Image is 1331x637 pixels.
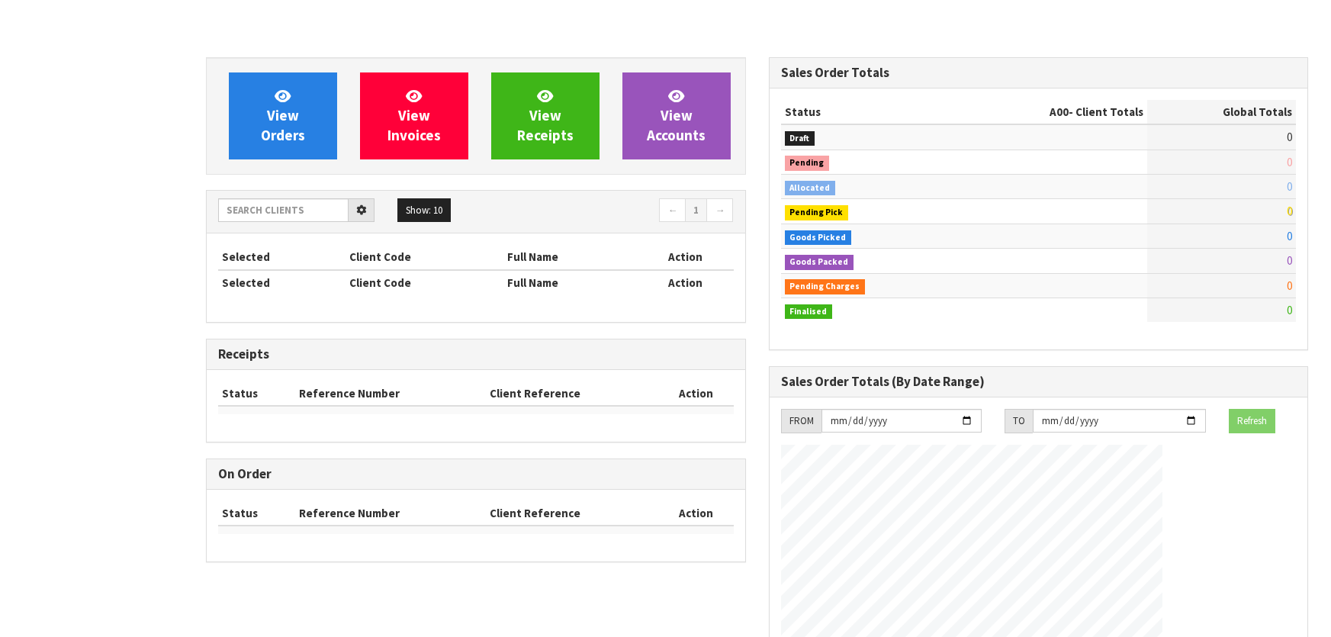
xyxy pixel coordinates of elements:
th: Action [659,381,733,406]
span: 0 [1287,278,1292,293]
span: View Accounts [647,87,706,144]
button: Show: 10 [397,198,451,223]
span: 0 [1287,303,1292,317]
div: FROM [781,409,821,433]
th: Client Code [346,270,504,294]
div: TO [1005,409,1033,433]
th: Reference Number [295,381,486,406]
span: 0 [1287,229,1292,243]
a: ← [659,198,686,223]
a: ViewOrders [229,72,337,159]
a: → [706,198,733,223]
h3: Sales Order Totals [781,66,1297,80]
span: Goods Packed [785,255,854,270]
span: Pending Charges [785,279,866,294]
span: 0 [1287,155,1292,169]
th: Client Reference [486,501,660,526]
span: Pending Pick [785,205,849,220]
a: ViewReceipts [491,72,600,159]
th: Action [638,245,734,269]
th: Selected [218,245,346,269]
input: Search clients [218,198,349,222]
h3: Sales Order Totals (By Date Range) [781,375,1297,389]
h3: Receipts [218,347,734,362]
span: Allocated [785,181,836,196]
th: Full Name [503,270,638,294]
button: Refresh [1229,409,1275,433]
th: Action [638,270,734,294]
th: Status [781,100,951,124]
th: Reference Number [295,501,486,526]
span: Finalised [785,304,833,320]
th: Full Name [503,245,638,269]
span: 0 [1287,204,1292,218]
span: Draft [785,131,815,146]
span: View Orders [261,87,305,144]
a: ViewAccounts [622,72,731,159]
th: Global Totals [1147,100,1296,124]
nav: Page navigation [487,198,734,225]
span: Goods Picked [785,230,852,246]
a: ViewInvoices [360,72,468,159]
span: 0 [1287,253,1292,268]
th: Client Code [346,245,504,269]
a: 1 [685,198,707,223]
span: 0 [1287,130,1292,144]
span: View Invoices [387,87,441,144]
th: - Client Totals [951,100,1147,124]
span: A00 [1050,105,1069,119]
th: Client Reference [486,381,660,406]
th: Status [218,381,295,406]
th: Status [218,501,295,526]
h3: On Order [218,467,734,481]
th: Selected [218,270,346,294]
span: 0 [1287,179,1292,194]
span: Pending [785,156,830,171]
span: View Receipts [517,87,574,144]
th: Action [659,501,733,526]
